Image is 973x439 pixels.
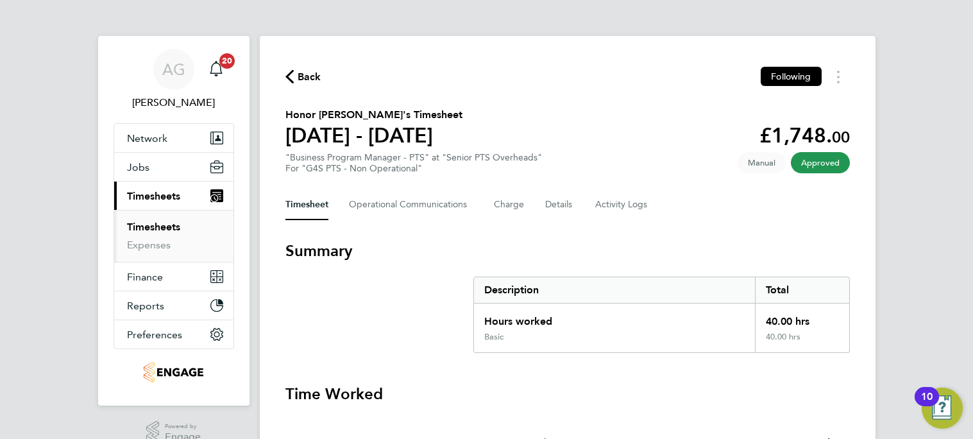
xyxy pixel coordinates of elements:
button: Activity Logs [595,189,649,220]
div: Total [755,277,849,303]
div: Summary [473,277,850,353]
div: Basic [484,332,503,342]
button: Reports [114,291,233,320]
span: Finance [127,271,163,283]
button: Charge [494,189,525,220]
a: AG[PERSON_NAME] [114,49,234,110]
img: g4s7-logo-retina.png [144,362,203,383]
h2: Honor [PERSON_NAME]'s Timesheet [285,107,462,123]
a: Expenses [127,239,171,251]
span: This timesheet has been approved. [791,152,850,173]
button: Back [285,69,321,85]
a: Timesheets [127,221,180,233]
div: Timesheets [114,210,233,262]
a: Go to home page [114,362,234,383]
span: This timesheet was manually created. [738,152,786,173]
span: Jobs [127,161,149,173]
div: 40.00 hrs [755,304,849,332]
div: Hours worked [474,304,756,332]
button: Open Resource Center, 10 new notifications [922,388,963,429]
h1: [DATE] - [DATE] [285,123,462,148]
span: Adrian Glenn [114,95,234,110]
button: Operational Communications [349,189,473,220]
h3: Time Worked [285,384,850,404]
h3: Summary [285,241,850,261]
span: Preferences [127,329,182,341]
span: Network [127,132,167,144]
nav: Main navigation [98,36,250,406]
button: Timesheet [285,189,328,220]
button: Timesheets [114,182,233,210]
span: Powered by [165,421,201,432]
span: Timesheets [127,190,180,202]
button: Finance [114,263,233,291]
button: Following [761,67,821,86]
button: Jobs [114,153,233,181]
button: Preferences [114,320,233,349]
div: "Business Program Manager - PTS" at "Senior PTS Overheads" [285,152,542,174]
div: 10 [921,397,933,413]
button: Timesheets Menu [827,67,850,87]
button: Details [545,189,575,220]
span: Reports [127,300,164,312]
span: Following [771,71,811,82]
app-decimal: £1,748. [759,123,850,148]
span: 20 [219,53,235,69]
span: AG [162,61,185,78]
button: Network [114,124,233,152]
div: For "G4S PTS - Non Operational" [285,163,542,174]
div: Description [474,277,756,303]
a: 20 [203,49,229,90]
div: 40.00 hrs [755,332,849,352]
span: 00 [832,128,850,146]
span: Back [298,69,321,85]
